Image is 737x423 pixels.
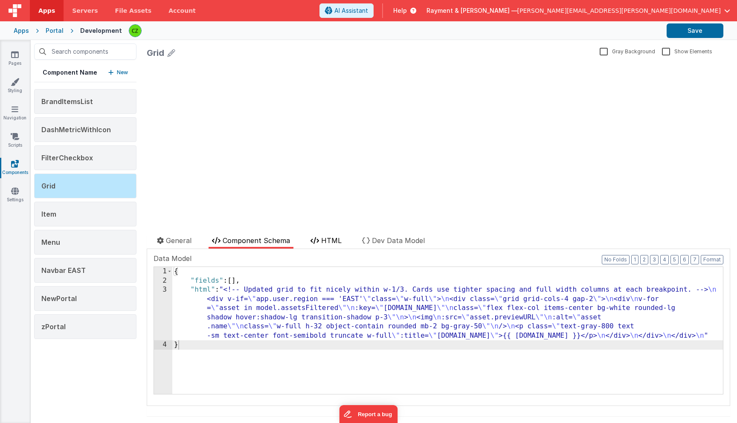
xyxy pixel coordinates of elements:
[154,267,172,276] div: 1
[602,255,630,264] button: No Folds
[154,253,192,264] span: Data Model
[154,276,172,286] div: 2
[660,255,669,264] button: 4
[223,236,290,245] span: Component Schema
[339,405,398,423] iframe: Marker.io feedback button
[34,43,136,60] input: Search components
[115,6,152,15] span: File Assets
[517,6,721,15] span: [PERSON_NAME][EMAIL_ADDRESS][PERSON_NAME][DOMAIN_NAME]
[14,26,29,35] div: Apps
[117,68,128,77] p: New
[427,6,517,15] span: Rayment & [PERSON_NAME] —
[650,255,659,264] button: 3
[154,285,172,340] div: 3
[691,255,699,264] button: 7
[670,255,679,264] button: 5
[600,47,655,55] label: Gray Background
[41,125,111,134] span: DashMetricWithIcon
[41,294,77,303] span: NewPortal
[80,26,122,35] div: Development
[43,68,97,77] h5: Component Name
[129,25,141,37] img: b4a104e37d07c2bfba7c0e0e4a273d04
[46,26,64,35] div: Portal
[41,322,66,331] span: zPortal
[147,47,164,59] div: Grid
[41,97,93,106] span: BrandItemsList
[640,255,648,264] button: 2
[319,3,374,18] button: AI Assistant
[427,6,730,15] button: Rayment & [PERSON_NAME] — [PERSON_NAME][EMAIL_ADDRESS][PERSON_NAME][DOMAIN_NAME]
[321,236,342,245] span: HTML
[701,255,723,264] button: Format
[680,255,689,264] button: 6
[662,47,712,55] label: Show Elements
[41,266,86,275] span: Navbar EAST
[41,210,56,218] span: Item
[166,236,192,245] span: General
[372,236,425,245] span: Dev Data Model
[667,23,723,38] button: Save
[38,6,55,15] span: Apps
[41,182,55,190] span: Grid
[108,68,128,77] button: New
[631,255,638,264] button: 1
[334,6,368,15] span: AI Assistant
[154,340,172,350] div: 4
[72,6,98,15] span: Servers
[393,6,407,15] span: Help
[41,154,93,162] span: FilterCheckbox
[41,238,60,246] span: Menu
